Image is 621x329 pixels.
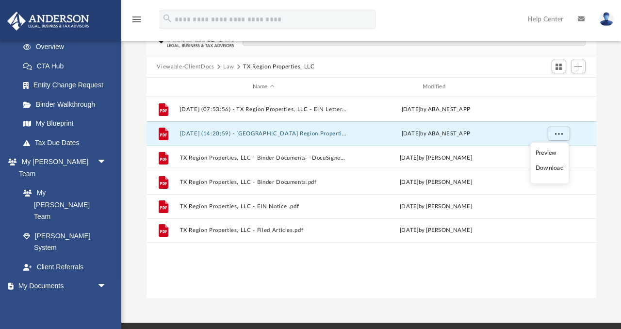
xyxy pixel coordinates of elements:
[524,82,592,91] div: id
[14,114,116,133] a: My Blueprint
[223,63,234,71] button: Law
[7,277,116,296] a: My Documentsarrow_drop_down
[14,296,112,315] a: Box
[243,63,314,71] button: TX Region Properties, LLC
[352,226,520,235] div: [DATE] by [PERSON_NAME]
[180,131,347,137] button: [DATE] (14:20:59) - [GEOGRAPHIC_DATA] Region Properties, LLC - [US_STATE] Franchise from [US_STAT...
[180,203,347,210] button: TX Region Properties, LLC - EIN Notice .pdf
[131,14,143,25] i: menu
[179,82,347,91] div: Name
[352,105,520,114] div: [DATE] by ABA_NEST_APP
[14,37,121,57] a: Overview
[552,60,566,73] button: Switch to Grid View
[14,257,116,277] a: Client Referrals
[157,63,214,71] button: Viewable-ClientDocs
[180,155,347,161] button: TX Region Properties, LLC - Binder Documents - DocuSigned.pdf
[351,82,520,91] div: Modified
[162,13,173,24] i: search
[97,152,116,172] span: arrow_drop_down
[571,60,586,73] button: Add
[536,163,564,173] li: Download
[599,12,614,26] img: User Pic
[7,152,116,183] a: My [PERSON_NAME] Teamarrow_drop_down
[4,12,92,31] img: Anderson Advisors Platinum Portal
[352,178,520,186] div: [DATE] by [PERSON_NAME]
[530,142,569,184] ul: More options
[14,76,121,95] a: Entity Change Request
[150,82,175,91] div: id
[97,277,116,296] span: arrow_drop_down
[352,153,520,162] div: [DATE] by [PERSON_NAME]
[536,148,564,158] li: Preview
[14,133,121,152] a: Tax Due Dates
[180,179,347,185] button: TX Region Properties, LLC - Binder Documents.pdf
[147,97,596,298] div: grid
[547,126,570,141] button: More options
[14,226,116,257] a: [PERSON_NAME] System
[180,227,347,233] button: TX Region Properties, LLC - Filed Articles.pdf
[14,56,121,76] a: CTA Hub
[131,18,143,25] a: menu
[180,106,347,113] button: [DATE] (07:53:56) - TX Region Properties, LLC - EIN Letter from IRS.pdf
[352,202,520,211] div: [DATE] by [PERSON_NAME]
[14,183,112,227] a: My [PERSON_NAME] Team
[352,129,520,138] div: [DATE] by ABA_NEST_APP
[14,95,121,114] a: Binder Walkthrough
